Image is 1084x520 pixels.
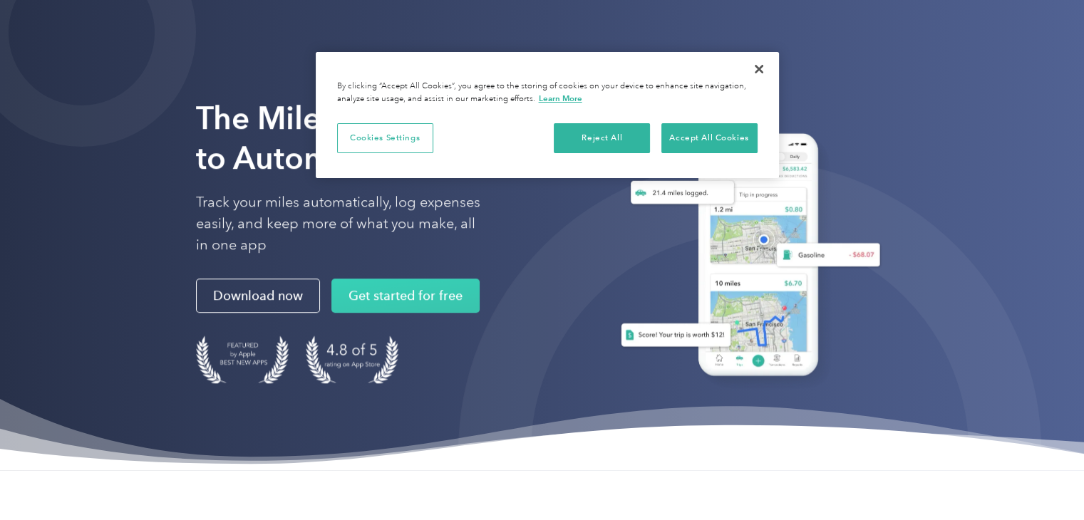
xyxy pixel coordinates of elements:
[337,123,433,153] button: Cookies Settings
[331,279,480,313] a: Get started for free
[539,93,582,103] a: More information about your privacy, opens in a new tab
[554,123,650,153] button: Reject All
[196,99,574,177] strong: The Mileage Tracking App to Automate Your Logs
[743,53,775,85] button: Close
[196,279,320,313] a: Download now
[196,192,481,256] p: Track your miles automatically, log expenses easily, and keep more of what you make, all in one app
[316,52,779,178] div: Cookie banner
[316,52,779,178] div: Privacy
[661,123,758,153] button: Accept All Cookies
[196,336,289,383] img: Badge for Featured by Apple Best New Apps
[337,80,758,105] div: By clicking “Accept All Cookies”, you agree to the storing of cookies on your device to enhance s...
[306,336,398,383] img: 4.9 out of 5 stars on the app store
